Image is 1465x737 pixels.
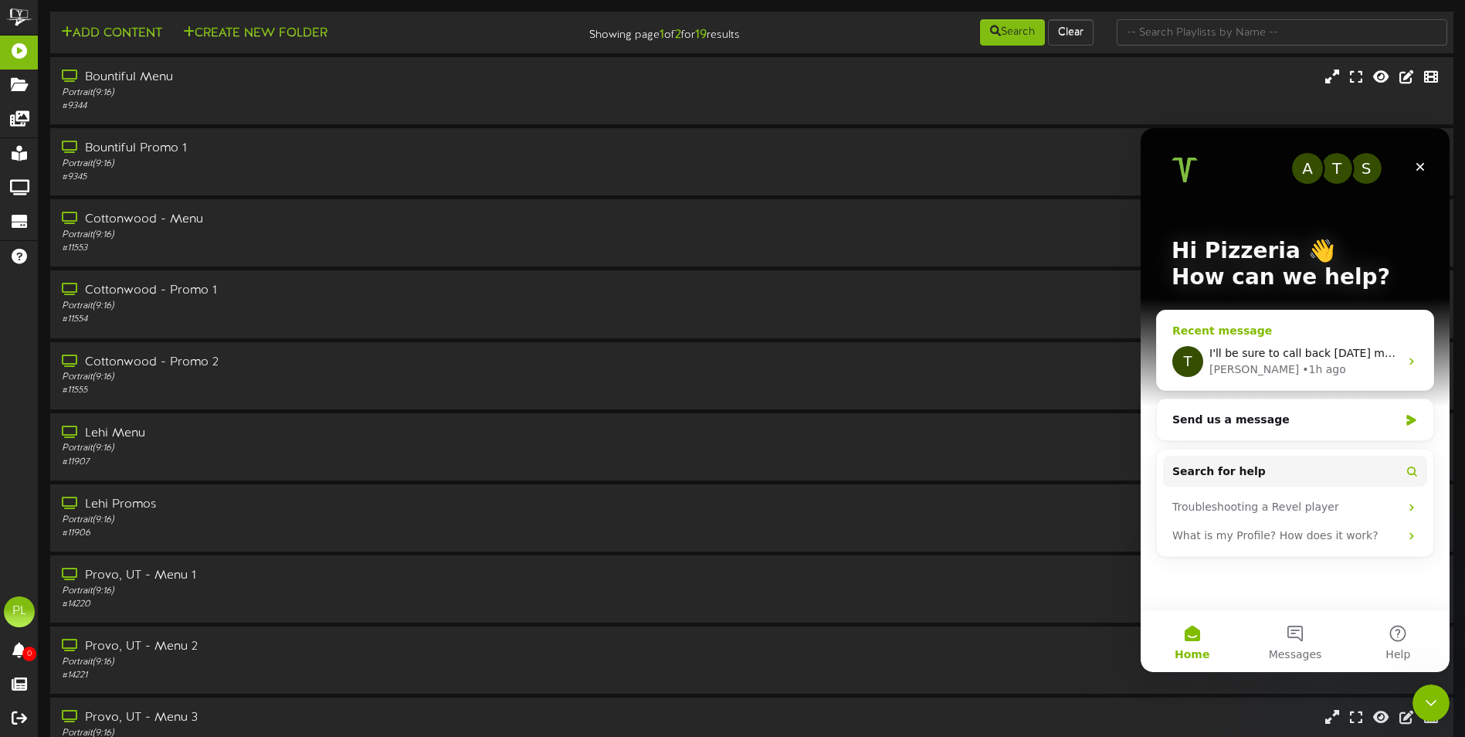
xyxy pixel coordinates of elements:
div: Troubleshooting a Revel player [32,371,259,387]
div: # 11554 [62,313,623,326]
div: Portrait ( 9:16 ) [62,158,623,171]
span: Home [34,521,69,532]
div: Portrait ( 9:16 ) [62,442,623,455]
div: # 11906 [62,527,623,540]
span: Help [245,521,270,532]
strong: 2 [675,28,681,42]
button: Create New Folder [178,24,332,43]
button: Add Content [56,24,167,43]
div: Portrait ( 9:16 ) [62,229,623,242]
div: PL [4,596,35,627]
div: Showing page of for results [516,18,751,44]
div: Cottonwood - Menu [62,211,623,229]
button: Search for help [22,328,287,358]
div: [PERSON_NAME] [69,233,158,250]
div: Portrait ( 9:16 ) [62,656,623,669]
div: Bountiful Promo 1 [62,140,623,158]
div: # 11907 [62,456,623,469]
iframe: Intercom live chat [1141,128,1450,672]
strong: 19 [695,28,707,42]
div: Provo, UT - Menu 3 [62,709,623,727]
div: # 14221 [62,669,623,682]
div: Troubleshooting a Revel player [22,365,287,393]
span: Search for help [32,335,125,352]
span: Messages [128,521,181,532]
button: Clear [1048,19,1094,46]
div: # 9345 [62,171,623,184]
div: Lehi Menu [62,425,623,443]
div: • 1h ago [161,233,205,250]
button: Search [980,19,1045,46]
span: I'll be sure to call back [DATE] morning. Thanks! [69,219,328,231]
div: What is my Profile? How does it work? [32,399,259,416]
span: 0 [22,647,36,661]
input: -- Search Playlists by Name -- [1117,19,1447,46]
div: Portrait ( 9:16 ) [62,371,623,384]
button: Messages [103,482,205,544]
div: Send us a message [15,270,293,313]
div: # 9344 [62,100,623,113]
div: # 14220 [62,598,623,611]
div: # 11553 [62,242,623,255]
div: Provo, UT - Menu 2 [62,638,623,656]
div: Portrait ( 9:16 ) [62,87,623,100]
div: Portrait ( 9:16 ) [62,300,623,313]
div: Close [266,25,293,53]
div: Portrait ( 9:16 ) [62,514,623,527]
iframe: Intercom live chat [1412,684,1450,722]
div: Lehi Promos [62,496,623,514]
div: # 11555 [62,384,623,397]
div: Cottonwood - Promo 1 [62,282,623,300]
div: Portrait ( 9:16 ) [62,585,623,598]
strong: 1 [660,28,664,42]
div: Cottonwood - Promo 2 [62,354,623,372]
div: Send us a message [32,284,258,300]
div: Bountiful Menu [62,69,623,87]
div: Provo, UT - Menu 1 [62,567,623,585]
button: Help [206,482,309,544]
div: What is my Profile? How does it work? [22,393,287,422]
